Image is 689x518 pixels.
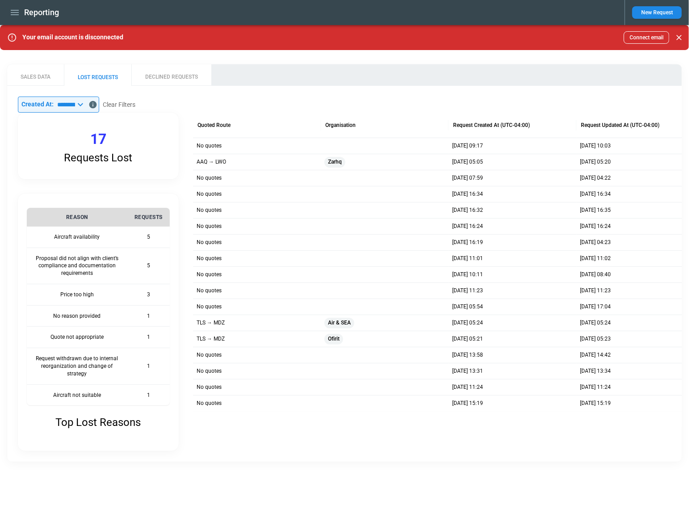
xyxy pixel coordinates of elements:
[127,208,170,227] th: REQUESTS
[452,174,483,182] p: 05/09/25 07:59
[127,327,170,348] td: 1
[197,122,231,128] div: Quoted Route
[452,303,483,311] p: 03/09/25 05:54
[127,227,170,248] td: 5
[580,206,611,214] p: 04/09/25 16:35
[197,383,222,391] p: No quotes
[197,223,222,230] p: No quotes
[452,367,483,375] p: 02/09/25 13:31
[452,287,483,295] p: 03/09/25 11:23
[127,284,170,305] td: 3
[580,271,611,278] p: 05/09/25 08:40
[197,142,222,150] p: No quotes
[580,367,611,375] p: 02/09/25 13:34
[452,319,483,327] p: 03/09/25 05:24
[580,319,611,327] p: 03/09/25 05:24
[197,287,222,295] p: No quotes
[452,239,483,246] p: 04/09/25 16:19
[197,319,225,327] p: TLS → MDZ
[24,7,59,18] h1: Reporting
[324,315,354,331] span: Air & SEA
[580,383,611,391] p: 02/09/25 11:24
[452,142,483,150] p: 08/09/25 09:17
[22,34,123,41] p: Your email account is disconnected
[7,64,64,86] button: SALES DATA
[197,158,226,166] p: AAQ → LWO
[197,335,225,343] p: TLS → MDZ
[580,400,611,407] p: 01/09/25 15:19
[197,271,222,278] p: No quotes
[452,335,483,343] p: 03/09/25 05:21
[452,255,483,262] p: 04/09/25 11:01
[127,348,170,384] td: 1
[580,239,611,246] p: 08/09/25 04:23
[131,64,211,86] button: DECLINED REQUESTS
[452,351,483,359] p: 02/09/25 13:58
[197,174,222,182] p: No quotes
[580,303,611,311] p: 04/09/25 17:04
[27,227,127,248] th: Aircraft availability
[127,305,170,327] td: 1
[673,28,685,47] div: dismiss
[197,190,222,198] p: No quotes
[88,100,97,109] svg: Data includes activity through 08/09/25 (end of day UTC)
[624,31,669,44] button: Connect email
[197,400,222,407] p: No quotes
[632,6,682,19] button: New Request
[325,122,356,128] div: Organisation
[452,190,483,198] p: 04/09/25 16:34
[580,142,611,150] p: 09/09/25 10:03
[452,400,483,407] p: 01/09/25 15:19
[56,416,141,429] p: Top Lost Reasons
[197,351,222,359] p: No quotes
[127,384,170,405] td: 1
[27,348,127,384] th: Request withdrawn due to internal reorganization and change of strategy
[27,208,170,406] table: simple table
[197,303,222,311] p: No quotes
[452,206,483,214] p: 04/09/25 16:32
[197,239,222,246] p: No quotes
[197,206,222,214] p: No quotes
[580,174,611,182] p: 08/09/25 04:22
[197,367,222,375] p: No quotes
[453,122,530,128] div: Request Created At (UTC-04:00)
[27,208,127,227] th: REASON
[673,31,685,44] button: Close
[21,101,54,108] p: Created At:
[580,351,611,359] p: 02/09/25 14:42
[27,305,127,327] th: No reason provided
[580,255,611,262] p: 04/09/25 11:02
[324,331,343,347] span: Ofirit
[197,255,222,262] p: No quotes
[580,190,611,198] p: 04/09/25 16:34
[580,158,611,166] p: 08/09/25 05:20
[64,64,131,86] button: LOST REQUESTS
[581,122,660,128] div: Request Updated At (UTC-04:00)
[452,223,483,230] p: 04/09/25 16:24
[27,327,127,348] th: Quote not appropriate
[27,384,127,405] th: Aircraft not suitable
[452,271,483,278] p: 04/09/25 10:11
[580,335,611,343] p: 03/09/25 05:23
[127,248,170,284] td: 5
[324,154,345,170] span: Zarhq
[580,287,611,295] p: 03/09/25 11:23
[64,152,133,164] p: Requests Lost
[452,158,483,166] p: 08/09/25 05:05
[580,223,611,230] p: 04/09/25 16:24
[27,284,127,305] th: Price too high
[103,99,135,110] button: Clear Filters
[452,383,483,391] p: 02/09/25 11:24
[27,248,127,284] th: Proposal did not align with client’s compliance and documentation requirements
[90,131,106,148] p: 17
